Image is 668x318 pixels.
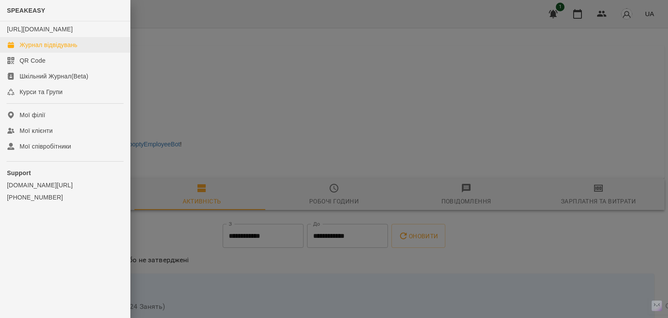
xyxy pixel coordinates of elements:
[7,169,123,177] p: Support
[7,7,45,14] span: SPEAKEASY
[20,126,53,135] div: Мої клієнти
[20,142,71,151] div: Мої співробітники
[20,72,88,81] div: Шкільний Журнал(Beta)
[20,41,77,49] div: Журнал відвідувань
[7,181,123,189] a: [DOMAIN_NAME][URL]
[20,56,46,65] div: QR Code
[7,193,123,202] a: [PHONE_NUMBER]
[7,26,73,33] a: [URL][DOMAIN_NAME]
[20,111,45,119] div: Мої філії
[20,88,63,96] div: Курси та Групи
